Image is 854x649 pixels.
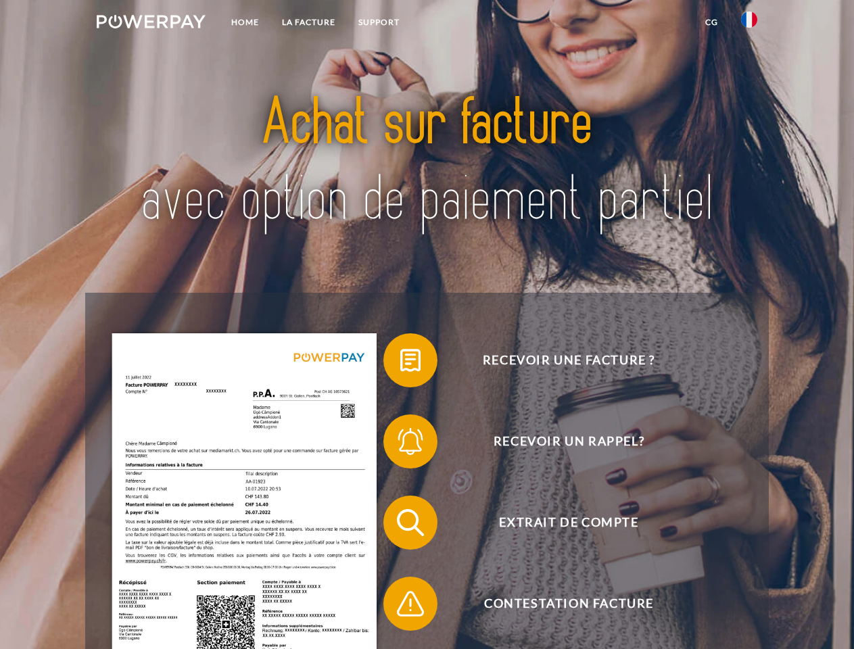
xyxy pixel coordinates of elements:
[394,506,427,539] img: qb_search.svg
[403,496,734,550] span: Extrait de compte
[403,333,734,387] span: Recevoir une facture ?
[347,10,411,34] a: Support
[394,343,427,377] img: qb_bill.svg
[129,65,725,259] img: title-powerpay_fr.svg
[403,414,734,468] span: Recevoir un rappel?
[394,587,427,621] img: qb_warning.svg
[220,10,270,34] a: Home
[270,10,347,34] a: LA FACTURE
[383,496,735,550] button: Extrait de compte
[403,577,734,631] span: Contestation Facture
[383,414,735,468] button: Recevoir un rappel?
[694,10,730,34] a: CG
[394,425,427,458] img: qb_bell.svg
[741,11,757,28] img: fr
[383,577,735,631] button: Contestation Facture
[97,15,206,28] img: logo-powerpay-white.svg
[383,333,735,387] button: Recevoir une facture ?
